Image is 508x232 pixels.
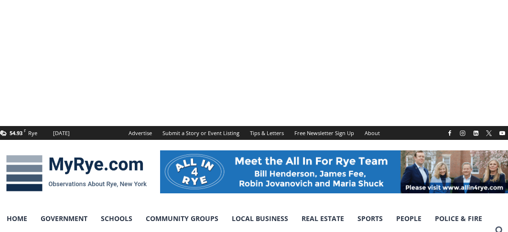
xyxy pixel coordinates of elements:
[470,127,482,139] a: Linkedin
[225,207,295,231] a: Local Business
[351,207,389,231] a: Sports
[24,128,26,133] span: F
[157,126,245,140] a: Submit a Story or Event Listing
[428,207,489,231] a: Police & Fire
[389,207,428,231] a: People
[28,129,37,137] div: Rye
[34,207,94,231] a: Government
[444,127,455,139] a: Facebook
[53,129,70,137] div: [DATE]
[289,126,359,140] a: Free Newsletter Sign Up
[123,126,157,140] a: Advertise
[359,126,385,140] a: About
[139,207,225,231] a: Community Groups
[245,126,289,140] a: Tips & Letters
[160,150,508,193] img: All in for Rye
[10,129,22,137] span: 54.93
[123,126,385,140] nav: Secondary Navigation
[497,127,508,139] a: YouTube
[483,127,495,139] a: X
[295,207,351,231] a: Real Estate
[94,207,139,231] a: Schools
[457,127,468,139] a: Instagram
